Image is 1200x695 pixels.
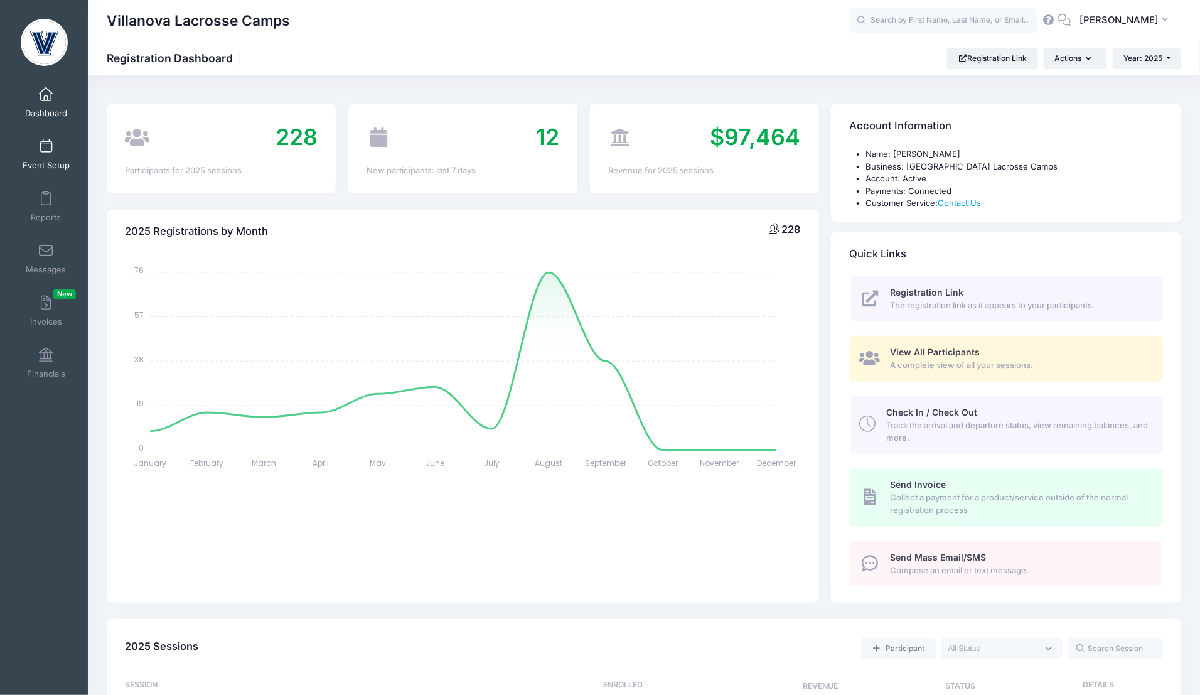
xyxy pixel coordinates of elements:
[16,80,76,124] a: Dashboard
[1071,6,1181,35] button: [PERSON_NAME]
[758,457,797,468] tspan: December
[1079,13,1159,27] span: [PERSON_NAME]
[107,51,244,65] h1: Registration Dashboard
[849,8,1037,33] input: Search by First Name, Last Name, or Email...
[850,276,1163,322] a: Registration Link The registration link as it appears to your participants.
[886,419,1149,444] span: Track the arrival and departure status, view remaining balances, and more.
[16,341,76,385] a: Financials
[850,109,952,144] h4: Account Information
[866,161,1163,173] li: Business: [GEOGRAPHIC_DATA] Lacrosse Camps
[1124,53,1163,63] span: Year: 2025
[16,289,76,333] a: InvoicesNew
[23,160,70,171] span: Event Setup
[134,457,167,468] tspan: January
[21,19,68,66] img: Villanova Lacrosse Camps
[484,457,500,468] tspan: July
[891,359,1149,372] span: A complete view of all your sessions.
[891,492,1149,516] span: Collect a payment for a product/service outside of the normal registration process
[536,123,559,151] span: 12
[535,457,563,468] tspan: August
[139,443,144,453] tspan: 0
[53,289,76,299] span: New
[276,123,318,151] span: 228
[31,212,61,223] span: Reports
[747,679,892,694] div: Revenue
[866,185,1163,198] li: Payments: Connected
[866,173,1163,185] li: Account: Active
[938,198,982,208] a: Contact Us
[585,457,627,468] tspan: September
[700,457,740,468] tspan: November
[608,164,801,177] div: Revenue for 2025 sessions
[30,316,62,327] span: Invoices
[1044,48,1106,69] button: Actions
[1069,638,1163,659] input: Search Session
[125,213,268,249] h4: 2025 Registrations by Month
[648,457,678,468] tspan: October
[1028,679,1163,694] div: Details
[499,679,748,694] div: Enrolled
[861,638,935,659] a: Add a new manual registration
[25,108,67,119] span: Dashboard
[125,679,498,694] div: Session
[891,287,964,298] span: Registration Link
[16,185,76,229] a: Reports
[107,6,290,35] h1: Villanova Lacrosse Camps
[850,396,1163,454] a: Check In / Check Out Track the arrival and departure status, view remaining balances, and more.
[16,132,76,176] a: Event Setup
[891,299,1149,312] span: The registration link as it appears to your participants.
[891,552,987,563] span: Send Mass Email/SMS
[137,398,144,409] tspan: 19
[891,479,946,490] span: Send Invoice
[893,679,1028,694] div: Status
[135,353,144,364] tspan: 38
[135,310,144,320] tspan: 57
[891,564,1149,577] span: Compose an email or text message.
[426,457,444,468] tspan: June
[125,164,318,177] div: Participants for 2025 sessions
[886,407,977,418] span: Check In / Check Out
[782,223,801,235] span: 228
[891,347,980,357] span: View All Participants
[252,457,277,468] tspan: March
[710,123,801,151] span: $97,464
[191,457,224,468] tspan: February
[947,48,1038,69] a: Registration Link
[948,643,1037,654] textarea: Search
[26,264,66,275] span: Messages
[866,197,1163,210] li: Customer Service:
[1113,48,1181,69] button: Year: 2025
[850,336,1163,382] a: View All Participants A complete view of all your sessions.
[313,457,329,468] tspan: April
[850,468,1163,526] a: Send Invoice Collect a payment for a product/service outside of the normal registration process
[850,541,1163,586] a: Send Mass Email/SMS Compose an email or text message.
[125,640,198,652] span: 2025 Sessions
[135,265,144,276] tspan: 76
[866,148,1163,161] li: Name: [PERSON_NAME]
[370,457,386,468] tspan: May
[850,236,907,272] h4: Quick Links
[367,164,559,177] div: New participants: last 7 days
[16,237,76,281] a: Messages
[27,369,65,379] span: Financials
